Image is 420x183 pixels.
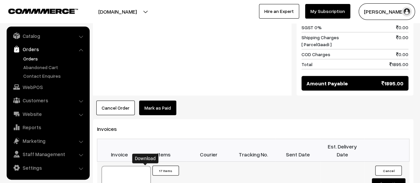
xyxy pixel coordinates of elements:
a: My Subscription [305,4,350,19]
a: Hire an Expert [259,4,299,19]
a: Marketing [8,135,87,147]
button: [DOMAIN_NAME] [75,3,160,20]
a: Contact Enquires [22,72,87,79]
span: SGST 0% [301,24,322,31]
span: Invoices [97,126,125,132]
button: [PERSON_NAME] [359,3,415,20]
th: Sent Date [276,139,320,162]
a: Reports [8,121,87,133]
a: COMMMERCE [8,7,66,15]
a: Orders [22,55,87,62]
span: COD Charges [301,51,330,58]
a: Catalog [8,30,87,42]
th: Items [142,139,186,162]
a: Website [8,108,87,120]
span: Amount Payable [306,79,348,87]
th: Courier [186,139,231,162]
button: 17 Items [152,166,179,176]
div: Download [132,154,158,163]
span: 1895.00 [389,61,408,68]
img: COMMMERCE [8,9,78,14]
a: Settings [8,162,87,174]
span: 0.00 [396,24,408,31]
a: Abandoned Cart [22,64,87,71]
a: Customers [8,94,87,106]
th: Est. Delivery Date [320,139,365,162]
a: Mark as Paid [139,101,176,115]
span: Total [301,61,312,68]
span: 0.00 [396,34,408,48]
span: 0.00 [396,51,408,58]
button: Cancel Order [96,101,135,115]
button: Cancel [375,166,402,176]
span: 1895.00 [381,79,403,87]
img: user [402,7,412,17]
a: Staff Management [8,148,87,160]
th: Invoice [97,139,142,162]
th: Tracking No. [231,139,275,162]
a: WebPOS [8,81,87,93]
span: Shipping Charges [ ParcelGaadi ] [301,34,339,48]
a: Orders [8,43,87,55]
